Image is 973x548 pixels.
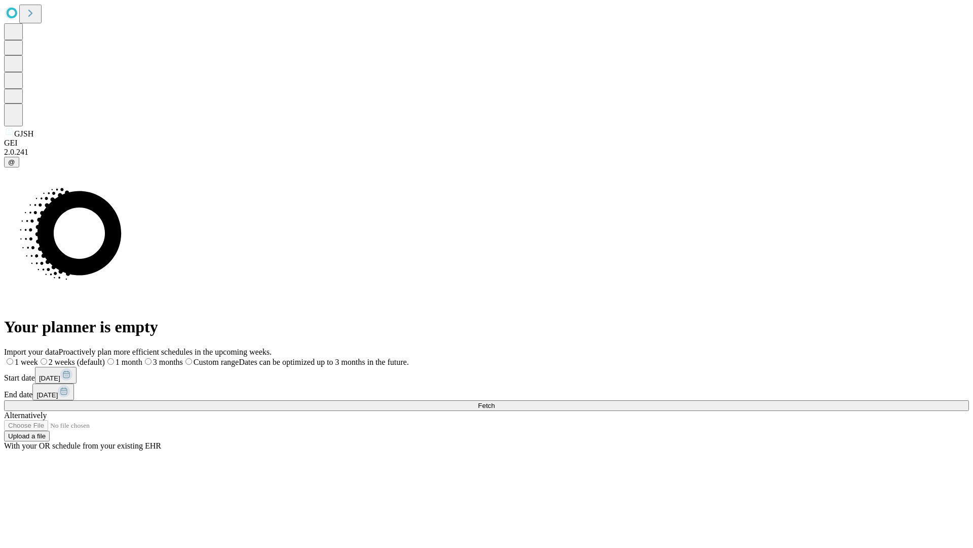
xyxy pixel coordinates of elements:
button: Fetch [4,400,969,411]
span: @ [8,158,15,166]
input: Custom rangeDates can be optimized up to 3 months in the future. [185,358,192,365]
span: 1 week [15,358,38,366]
span: Import your data [4,348,59,356]
div: Start date [4,367,969,384]
span: 3 months [153,358,183,366]
span: Fetch [478,402,495,409]
div: End date [4,384,969,400]
span: Dates can be optimized up to 3 months in the future. [239,358,408,366]
input: 2 weeks (default) [41,358,47,365]
span: 1 month [116,358,142,366]
button: [DATE] [32,384,74,400]
span: Custom range [194,358,239,366]
span: GJSH [14,129,33,138]
input: 1 month [107,358,114,365]
h1: Your planner is empty [4,318,969,336]
span: [DATE] [39,374,60,382]
span: 2 weeks (default) [49,358,105,366]
button: @ [4,157,19,167]
input: 3 months [145,358,152,365]
div: 2.0.241 [4,148,969,157]
span: Alternatively [4,411,47,420]
span: With your OR schedule from your existing EHR [4,441,161,450]
button: [DATE] [35,367,77,384]
span: [DATE] [36,391,58,399]
button: Upload a file [4,431,50,441]
div: GEI [4,139,969,148]
span: Proactively plan more efficient schedules in the upcoming weeks. [59,348,272,356]
input: 1 week [7,358,13,365]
